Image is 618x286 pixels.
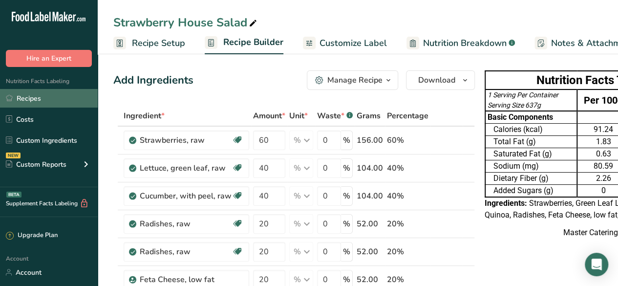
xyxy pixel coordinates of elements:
[423,37,507,50] span: Nutrition Breakdown
[140,162,232,174] div: Lettuce, green leaf, raw
[485,111,577,124] td: Basic Components
[317,110,353,122] div: Waste
[485,136,577,148] td: Total Fat (g)
[124,110,165,122] span: Ingredient
[357,246,383,258] div: 52.00
[140,274,243,286] div: Feta Cheese, low fat
[418,74,455,86] span: Download
[303,32,387,54] a: Customize Label
[488,90,575,100] div: 1 Serving Per Container
[6,159,66,170] div: Custom Reports
[406,70,475,90] button: Download
[387,190,428,202] div: 40%
[357,274,383,286] div: 52.00
[357,110,381,122] span: Grams
[140,218,232,230] div: Radishes, raw
[6,50,92,67] button: Hire an Expert
[485,173,577,185] td: Dietary Fiber (g)
[205,31,283,55] a: Recipe Builder
[485,185,577,198] td: Added Sugars (g)
[223,36,283,49] span: Recipe Builder
[485,198,527,208] span: Ingredients:
[525,101,541,109] span: 637g
[289,110,308,122] span: Unit
[140,134,232,146] div: Strawberries, raw
[132,37,185,50] span: Recipe Setup
[387,218,428,230] div: 20%
[387,110,428,122] span: Percentage
[585,253,608,276] div: Open Intercom Messenger
[6,231,58,241] div: Upgrade Plan
[387,162,428,174] div: 40%
[6,153,21,158] div: NEW
[113,72,193,88] div: Add Ingredients
[406,32,515,54] a: Nutrition Breakdown
[113,32,185,54] a: Recipe Setup
[357,218,383,230] div: 52.00
[485,124,577,136] td: Calories (kcal)
[327,74,383,86] div: Manage Recipe
[485,148,577,160] td: Saturated Fat (g)
[6,192,21,198] div: BETA
[387,134,428,146] div: 60%
[113,14,259,31] div: Strawberry House Salad
[253,110,285,122] span: Amount
[320,37,387,50] span: Customize Label
[357,162,383,174] div: 104.00
[357,134,383,146] div: 156.00
[140,246,232,258] div: Radishes, raw
[488,101,524,109] span: Serving Size
[387,246,428,258] div: 20%
[485,160,577,173] td: Sodium (mg)
[387,274,428,286] div: 20%
[357,190,383,202] div: 104.00
[307,70,398,90] button: Manage Recipe
[140,190,232,202] div: Cucumber, with peel, raw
